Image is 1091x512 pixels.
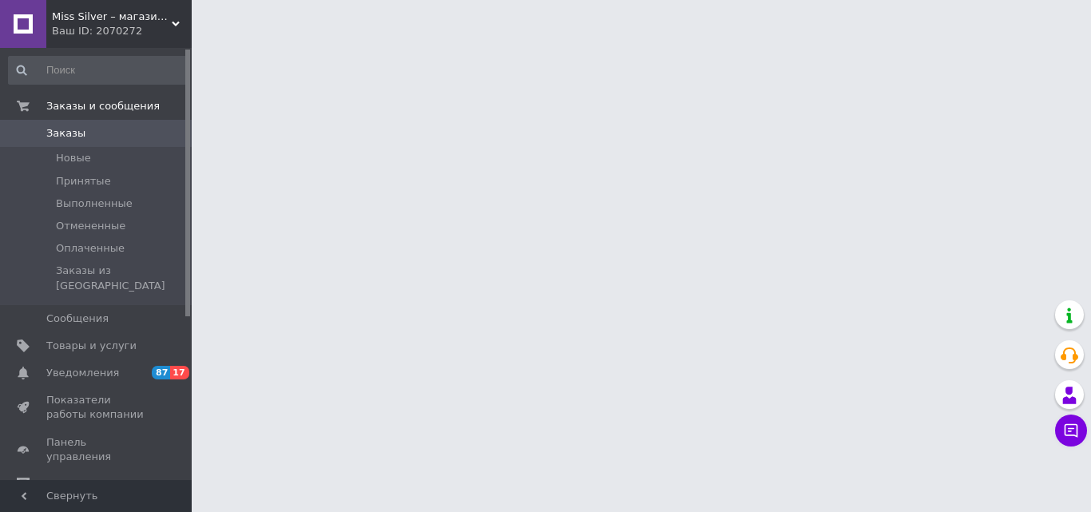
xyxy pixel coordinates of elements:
input: Поиск [8,56,188,85]
span: Оплаченные [56,241,125,256]
span: Выполненные [56,196,133,211]
span: 87 [152,366,170,379]
span: Новые [56,151,91,165]
span: Принятые [56,174,111,189]
span: Miss Silver – магазин ювелирных украшений из серебра [52,10,172,24]
span: Панель управления [46,435,148,464]
span: Уведомления [46,366,119,380]
span: Заказы и сообщения [46,99,160,113]
span: Показатели работы компании [46,393,148,422]
span: Отзывы [46,477,89,491]
span: Сообщения [46,312,109,326]
button: Чат с покупателем [1055,415,1087,447]
span: Отмененные [56,219,125,233]
span: Заказы [46,126,85,141]
span: Заказы из [GEOGRAPHIC_DATA] [56,264,187,292]
div: Ваш ID: 2070272 [52,24,192,38]
span: 17 [170,366,188,379]
span: Товары и услуги [46,339,137,353]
